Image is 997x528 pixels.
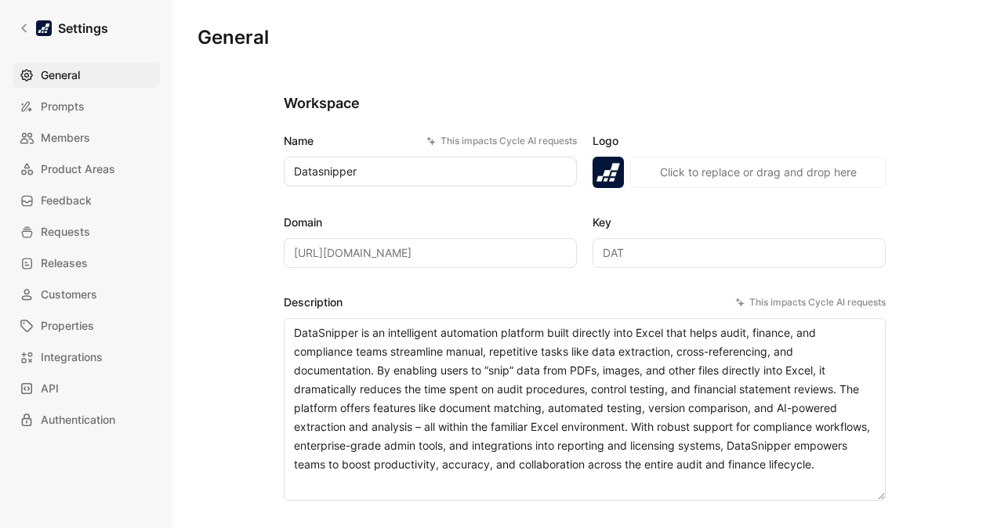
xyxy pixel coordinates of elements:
[41,97,85,116] span: Prompts
[41,66,80,85] span: General
[41,222,90,241] span: Requests
[13,125,160,150] a: Members
[593,132,886,150] label: Logo
[13,313,160,338] a: Properties
[735,295,886,310] div: This impacts Cycle AI requests
[13,63,160,88] a: General
[284,132,577,150] label: Name
[13,219,160,244] a: Requests
[426,133,577,149] div: This impacts Cycle AI requests
[13,282,160,307] a: Customers
[41,160,115,179] span: Product Areas
[13,345,160,370] a: Integrations
[13,188,160,213] a: Feedback
[41,379,59,398] span: API
[284,293,886,312] label: Description
[284,94,886,113] h2: Workspace
[41,191,92,210] span: Feedback
[13,94,160,119] a: Prompts
[41,316,94,335] span: Properties
[41,348,103,367] span: Integrations
[13,376,160,401] a: API
[284,213,577,232] label: Domain
[13,407,160,432] a: Authentication
[13,251,160,276] a: Releases
[593,213,886,232] label: Key
[41,254,88,273] span: Releases
[198,25,269,50] h1: General
[41,128,90,147] span: Members
[284,238,577,268] input: Some placeholder
[13,157,160,182] a: Product Areas
[41,410,115,429] span: Authentication
[630,157,886,188] button: Click to replace or drag and drop here
[284,318,886,501] textarea: DataSnipper is an intelligent automation platform built directly into Excel that helps audit, fin...
[13,13,114,44] a: Settings
[41,285,97,304] span: Customers
[58,19,108,38] h1: Settings
[593,157,624,188] img: logo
